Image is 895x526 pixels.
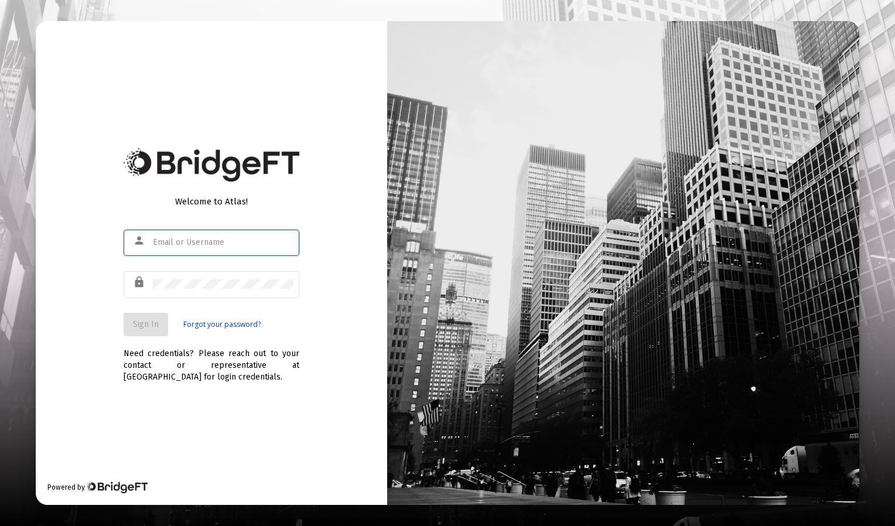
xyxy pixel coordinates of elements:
img: Bridge Financial Technology Logo [124,148,299,182]
button: Sign In [124,313,168,336]
div: Powered by [47,481,148,493]
span: Sign In [133,319,159,329]
div: Need credentials? Please reach out to your contact or representative at [GEOGRAPHIC_DATA] for log... [124,336,299,383]
input: Email or Username [153,238,293,247]
div: Welcome to Atlas! [124,196,299,207]
mat-icon: lock [133,275,147,289]
a: Forgot your password? [183,319,261,330]
mat-icon: person [133,234,147,248]
img: Bridge Financial Technology Logo [86,481,148,493]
